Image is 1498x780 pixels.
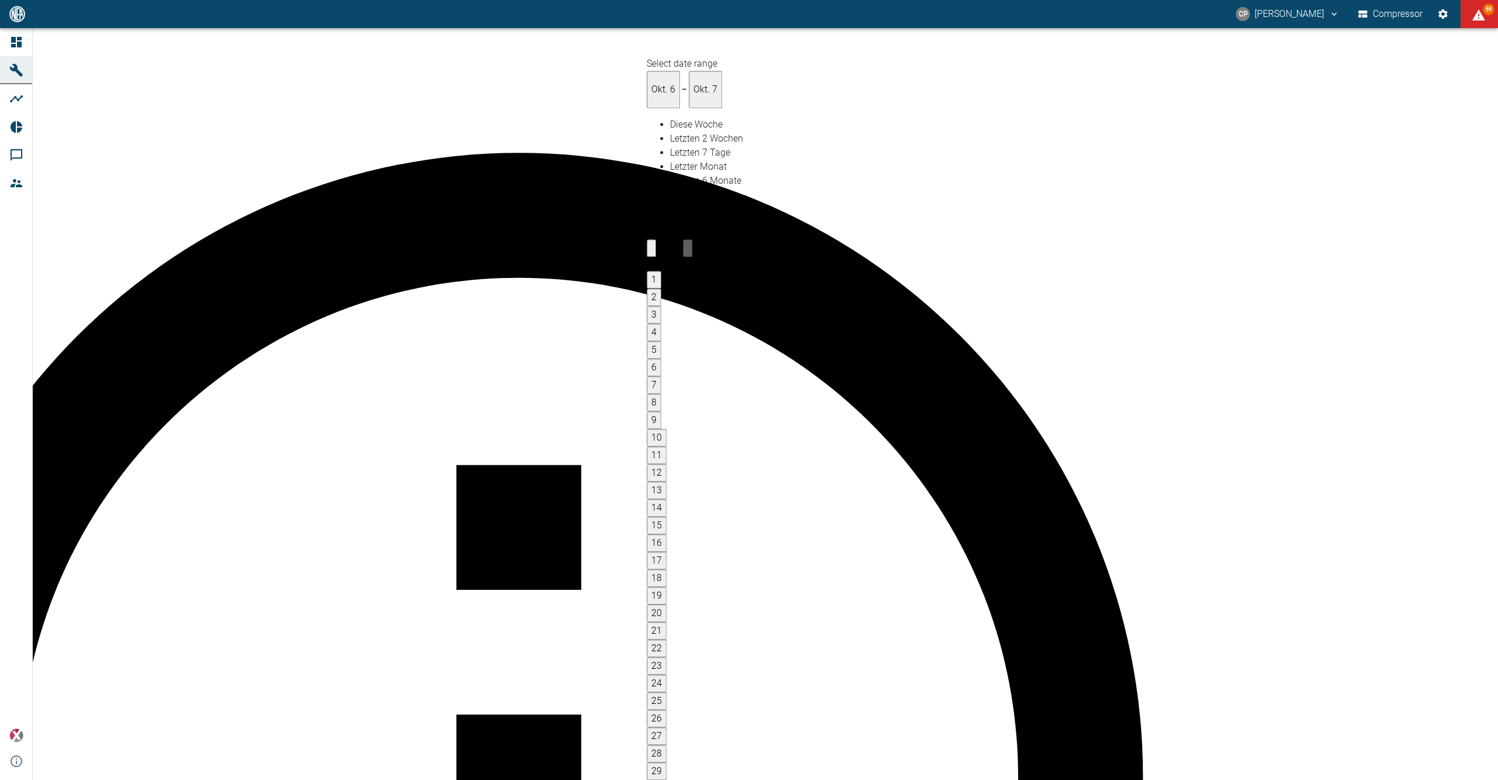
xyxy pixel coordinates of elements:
[675,259,680,270] span: Freitag
[656,243,683,254] span: [DATE]
[670,190,720,201] span: Letztes Jahr
[647,710,666,728] button: 26
[670,118,743,132] div: Diese Woche
[670,119,723,130] span: Diese Woche
[647,307,661,324] button: 3
[647,623,666,640] button: 21
[647,394,661,412] button: 8
[670,204,727,215] span: Diesen Monat
[647,447,666,465] button: 11
[647,412,661,429] button: 9
[647,675,666,693] button: 24
[647,517,666,535] button: 15
[670,174,743,188] div: Letzten 6 Monate
[1483,4,1494,15] span: 69
[670,146,743,160] div: Letzten 7 Tage
[670,160,743,174] div: Letzter Monat
[670,202,743,217] div: Diesen Monat
[669,259,675,270] span: Donnerstag
[647,58,717,69] span: Select date range
[647,482,666,500] button: 13
[647,465,666,482] button: 12
[685,259,690,270] span: Sonntag
[670,133,743,145] span: Letzten 2 Wochen
[647,693,666,710] button: 25
[647,342,661,359] button: 5
[670,132,743,146] div: Letzten 2 Wochen
[647,240,656,257] button: Previous month
[680,259,685,270] span: Samstag
[8,6,26,22] img: logo
[1234,4,1341,25] button: christoph.palm@neuman-esser.com
[1432,4,1454,25] button: Einstellungen
[680,84,689,96] h5: –
[647,535,666,552] button: 16
[647,658,666,675] button: 23
[647,728,666,745] button: 27
[647,570,666,587] button: 18
[647,259,655,270] span: Montag
[689,71,722,108] button: Okt. 7
[1236,7,1250,21] div: CP
[655,259,661,270] span: Dienstag
[647,272,661,289] button: 1
[647,552,666,570] button: 17
[647,359,661,377] button: 6
[647,324,661,342] button: 4
[670,217,743,231] div: Zurücksetzen
[647,377,661,394] button: 7
[661,259,669,270] span: Mittwoch
[670,147,730,159] span: Letzten 7 Tage
[670,176,741,187] span: Letzten 6 Monate
[647,605,666,623] button: 20
[647,640,666,658] button: 22
[693,84,717,95] span: Okt. 7
[1356,4,1425,25] button: Compressor
[683,240,692,257] button: Next month
[647,587,666,605] button: 19
[647,429,666,447] button: 10
[670,162,727,173] span: Letzter Monat
[9,729,23,743] img: Xplore Logo
[651,84,675,95] span: Okt. 6
[647,500,666,517] button: 14
[647,745,666,763] button: 28
[670,218,726,229] span: Zurücksetzen
[670,188,743,202] div: Letztes Jahr
[647,71,680,108] button: Okt. 6
[647,289,661,307] button: 2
